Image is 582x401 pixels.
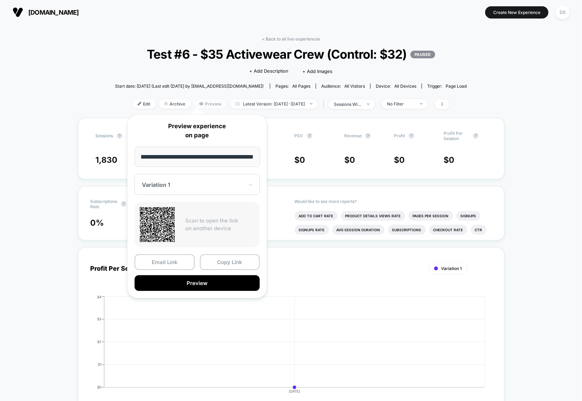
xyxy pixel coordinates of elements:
div: DS [556,6,569,19]
tspan: $3 [97,317,101,321]
span: Test #6 - $35 Activewear Crew (Control: $32) [133,47,450,61]
button: ? [307,133,312,139]
button: ? [365,133,371,139]
span: Profit [394,133,405,138]
tspan: $2 [97,340,101,344]
img: end [310,103,312,104]
span: $ [295,155,306,165]
p: Scan to open the link on another device [185,217,254,233]
span: | [321,99,329,109]
button: DS [554,5,572,20]
li: Ctr [471,225,487,235]
li: Product Details Views Rate [341,211,405,221]
button: Email Link [135,254,195,270]
span: Variation 1 [441,266,462,271]
a: < Back to all live experiences [262,36,320,42]
li: Avg Session Duration [332,225,385,235]
span: + Add Description [249,68,288,75]
li: Add To Cart Rate [295,211,338,221]
li: Pages Per Session [409,211,453,221]
button: Create New Experience [485,6,548,19]
span: [DOMAIN_NAME] [28,9,79,16]
tspan: [DATE] [289,389,300,393]
span: 0 [399,155,405,165]
img: end [164,102,168,105]
li: Signups [457,211,481,221]
span: 0 [300,155,306,165]
span: 0 [449,155,454,165]
div: Trigger: [427,83,467,89]
button: [DOMAIN_NAME] [10,7,81,18]
li: Subscriptions [388,225,426,235]
span: all pages [292,83,310,89]
span: $ [444,155,454,165]
span: Archive [159,99,191,109]
button: Copy Link [200,254,260,270]
button: ? [117,133,122,139]
span: Subscriptions Rate [91,199,117,209]
span: $ [344,155,355,165]
img: calendar [236,102,239,105]
p: PAUSED [410,51,435,58]
div: Pages: [275,83,310,89]
span: Profit Per Session [444,131,469,141]
span: Start date: [DATE] (Last edit [DATE] by [EMAIL_ADDRESS][DOMAIN_NAME]) [115,83,264,89]
span: Edit [132,99,156,109]
tspan: $0 [97,385,101,389]
div: PROFIT_PER_SESSION [84,295,485,400]
tspan: $4 [97,294,101,299]
span: 0 % [91,218,104,228]
button: ? [473,133,479,139]
span: $ [394,155,405,165]
p: Would like to see more reports? [295,199,492,204]
span: Latest Version: [DATE] - [DATE] [230,99,318,109]
span: + Add Images [302,68,332,74]
img: edit [138,102,141,105]
span: 1,830 [96,155,118,165]
li: Signups Rate [295,225,329,235]
img: Visually logo [13,7,23,17]
div: sessions with impression [334,102,362,107]
img: end [420,103,423,104]
span: Revenue [344,133,362,138]
span: Device: [370,83,422,89]
img: end [367,103,369,105]
div: No Filter [387,101,415,107]
div: Audience: [321,83,365,89]
span: Page Load [446,83,467,89]
span: PSV [295,133,303,138]
span: Sessions [96,133,113,138]
button: ? [409,133,414,139]
li: Checkout Rate [429,225,467,235]
p: Preview experience on page [135,122,260,140]
span: All Visitors [344,83,365,89]
tspan: $1 [98,362,101,366]
button: Preview [135,275,260,291]
span: Preview [194,99,227,109]
span: all devices [394,83,416,89]
span: 0 [350,155,355,165]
